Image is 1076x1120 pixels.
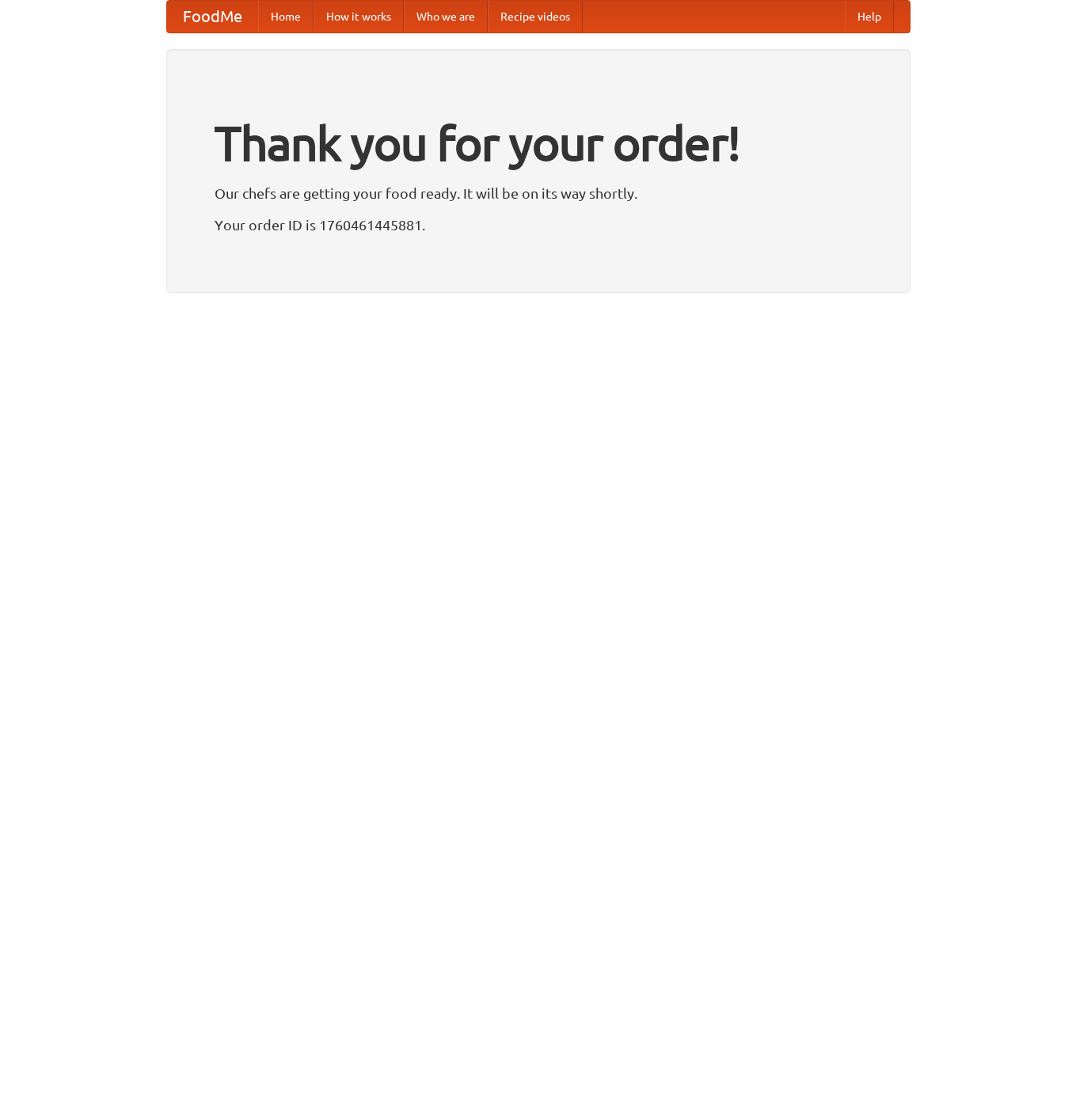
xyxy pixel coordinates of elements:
a: How it works [314,1,404,32]
p: Our chefs are getting your food ready. It will be on its way shortly. [215,181,862,205]
a: FoodMe [167,1,258,32]
p: Your order ID is 1760461445881. [215,213,862,237]
h1: Thank you for your order! [215,105,862,181]
a: Help [845,1,894,32]
a: Home [258,1,314,32]
a: Recipe videos [488,1,583,32]
a: Who we are [404,1,488,32]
